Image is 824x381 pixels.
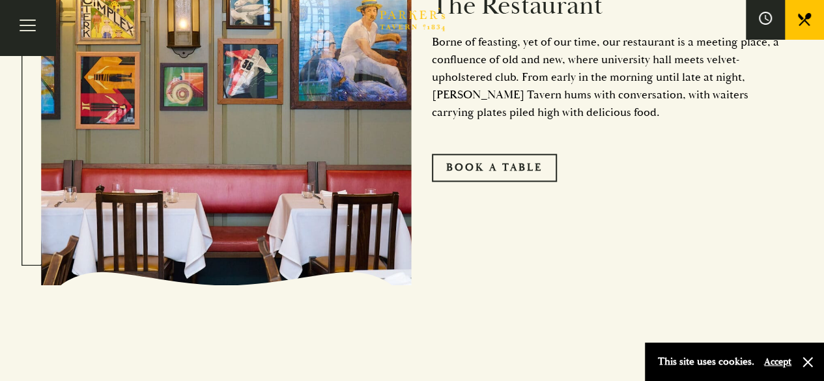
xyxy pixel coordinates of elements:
[432,154,557,181] a: Book A Table
[764,356,791,368] button: Accept
[658,352,754,371] p: This site uses cookies.
[432,33,784,121] p: Borne of feasting, yet of our time, our restaurant is a meeting place, a confluence of old and ne...
[801,356,814,369] button: Close and accept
